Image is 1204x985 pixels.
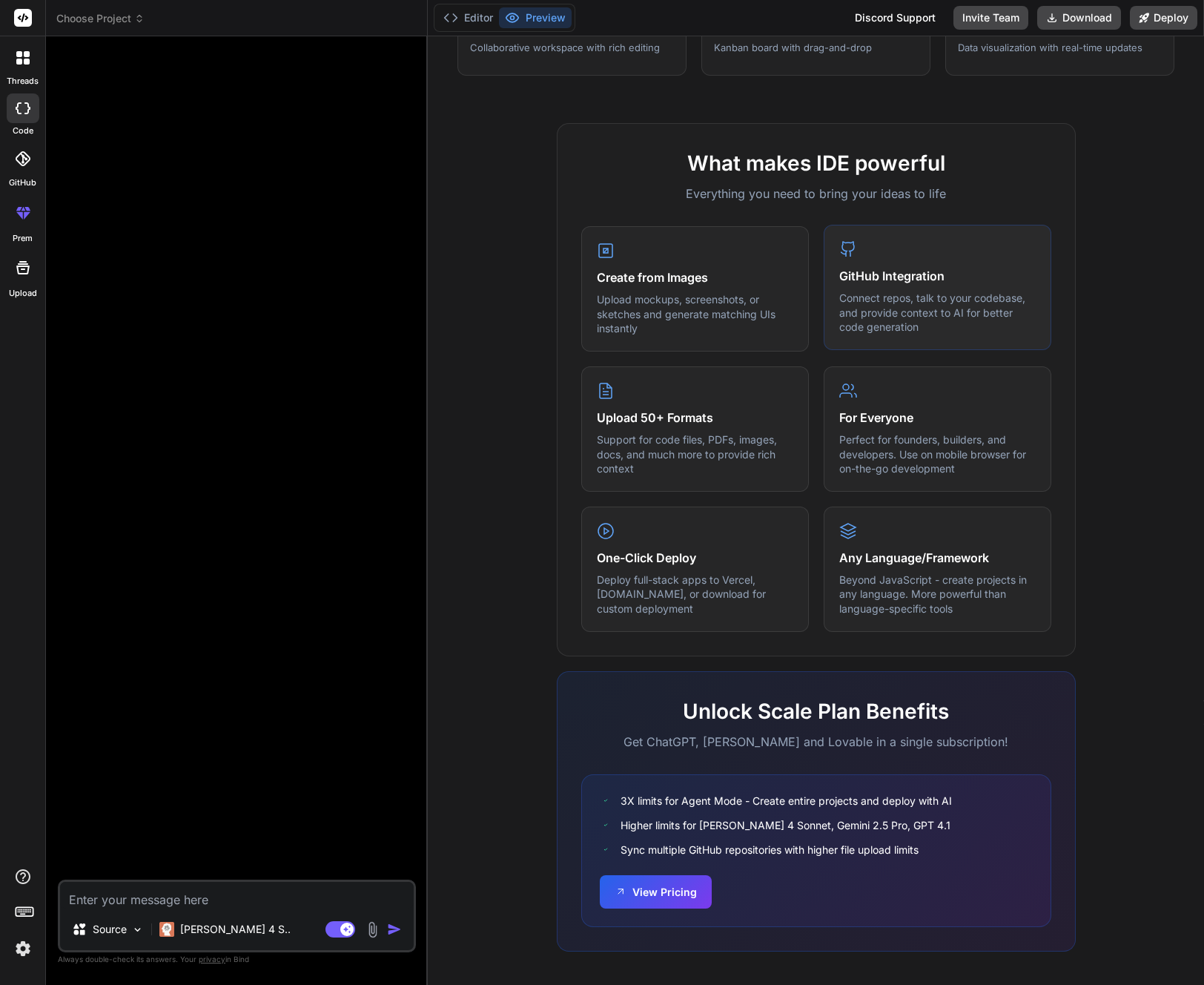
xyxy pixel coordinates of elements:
[9,177,36,189] label: GitHub
[131,923,144,936] img: Pick Models
[597,549,793,567] h4: One-Click Deploy
[10,936,36,961] img: settings
[437,7,499,28] button: Editor
[387,922,402,937] img: icon
[470,41,674,54] p: Collaborative workspace with rich editing
[600,875,712,909] button: View Pricing
[581,696,1051,727] h2: Unlock Scale Plan Benefits
[839,409,1036,426] h4: For Everyone
[953,6,1028,30] button: Invite Team
[839,291,1036,335] p: Connect repos, talk to your codebase, and provide context to AI for better code generation
[13,232,33,245] label: prem
[7,75,39,88] label: threads
[9,287,37,300] label: Upload
[958,41,1162,54] p: Data visualization with real-time updates
[597,409,793,426] h4: Upload 50+ Formats
[581,185,1051,202] p: Everything you need to bring your ideas to life
[58,952,416,966] p: Always double-check its answers. Your in Bind
[581,733,1051,751] p: Get ChatGPT, [PERSON_NAME] and Lovable in a single subscription!
[621,842,919,857] span: Sync multiple GitHub repositories with higher file upload limits
[93,922,127,937] p: Source
[621,817,950,833] span: Higher limits for [PERSON_NAME] 4 Sonnet, Gemini 2.5 Pro, GPT 4.1
[839,549,1036,567] h4: Any Language/Framework
[839,432,1036,476] p: Perfect for founders, builders, and developers. Use on mobile browser for on-the-go development
[199,955,225,963] span: privacy
[597,292,793,336] p: Upload mockups, screenshots, or sketches and generate matching UIs instantly
[597,573,793,616] p: Deploy full-stack apps to Vercel, [DOMAIN_NAME], or download for custom deployment
[159,922,174,937] img: Claude 4 Sonnet
[621,793,952,808] span: 3X limits for Agent Mode - Create entire projects and deploy with AI
[180,922,291,937] p: [PERSON_NAME] 4 S..
[1037,6,1121,30] button: Download
[56,11,145,26] span: Choose Project
[13,125,33,137] label: code
[839,267,1036,285] h4: GitHub Integration
[597,269,793,286] h4: Create from Images
[364,921,381,938] img: attachment
[499,7,572,28] button: Preview
[1130,6,1197,30] button: Deploy
[846,6,945,30] div: Discord Support
[839,573,1036,616] p: Beyond JavaScript - create projects in any language. More powerful than language-specific tools
[714,41,918,54] p: Kanban board with drag-and-drop
[597,432,793,476] p: Support for code files, PDFs, images, docs, and much more to provide rich context
[581,148,1051,179] h2: What makes IDE powerful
